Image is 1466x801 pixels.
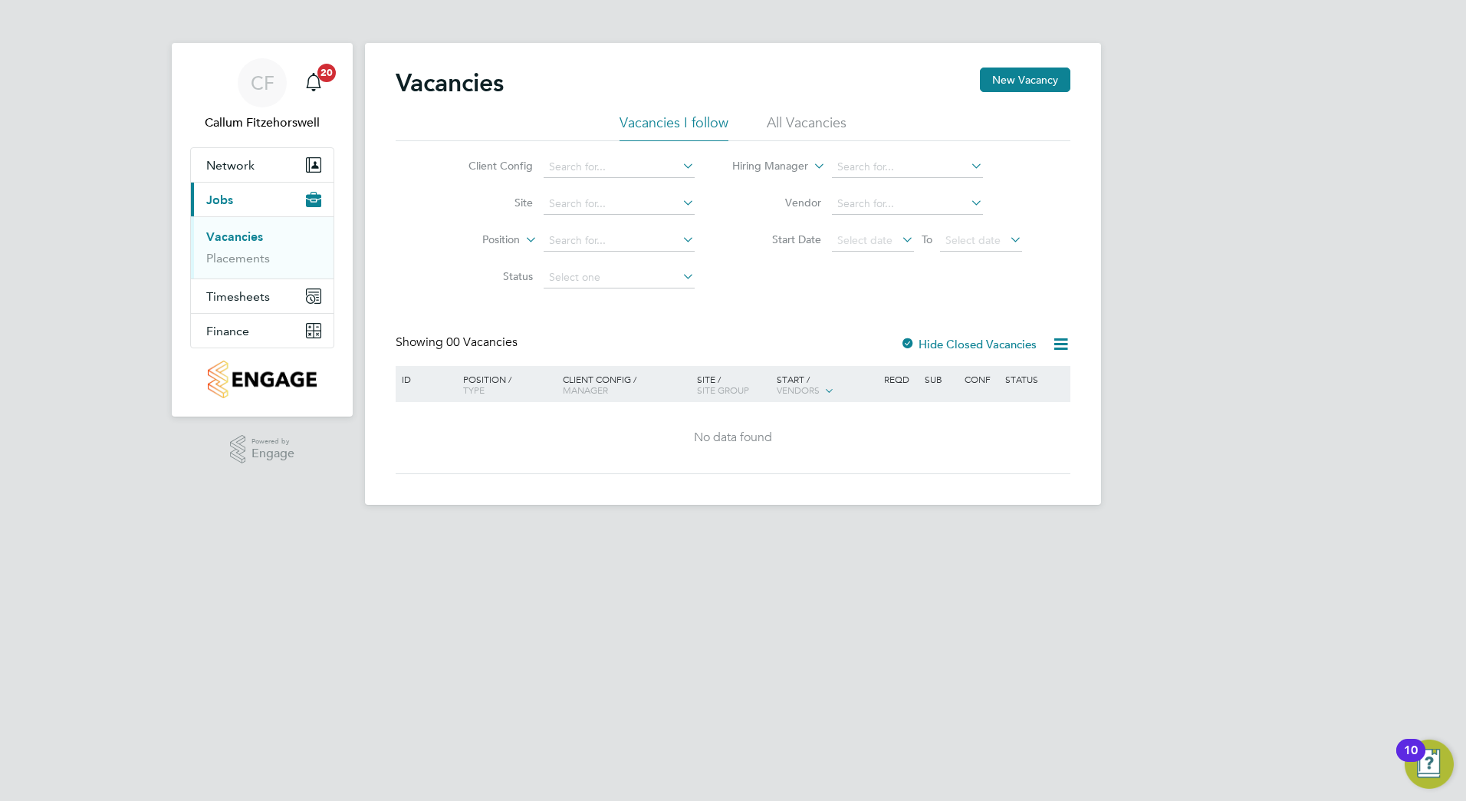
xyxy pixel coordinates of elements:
div: Sub [921,366,961,392]
div: Conf [961,366,1001,392]
nav: Main navigation [172,43,353,417]
div: Showing [396,335,521,351]
span: Finance [206,324,249,338]
input: Search for... [544,193,695,215]
label: Vendor [733,196,821,209]
div: Site / [693,366,774,403]
span: Type [463,384,485,396]
span: Callum Fitzehorswell [190,114,334,132]
button: Finance [191,314,334,348]
input: Search for... [544,157,695,178]
a: Placements [206,251,270,265]
img: countryside-properties-logo-retina.png [208,361,316,398]
label: Client Config [445,159,533,173]
button: Timesheets [191,279,334,313]
input: Select one [544,267,695,288]
li: Vacancies I follow [620,114,728,141]
a: Vacancies [206,229,263,244]
span: Network [206,158,255,173]
a: CFCallum Fitzehorswell [190,58,334,132]
div: Reqd [880,366,920,392]
span: Jobs [206,193,233,207]
span: 20 [317,64,336,82]
label: Position [432,232,520,248]
a: Go to home page [190,361,334,398]
input: Search for... [832,157,983,178]
span: CF [251,73,274,93]
span: Vendors [777,384,820,396]
button: New Vacancy [980,68,1070,92]
button: Open Resource Center, 10 new notifications [1405,740,1454,789]
div: Start / [773,366,880,404]
span: Select date [837,233,892,247]
span: 00 Vacancies [446,335,518,350]
div: Client Config / [559,366,693,403]
div: ID [398,366,452,392]
span: Engage [251,447,294,460]
div: No data found [398,430,1068,446]
div: Status [1001,366,1068,392]
a: Powered byEngage [230,435,295,464]
div: 10 [1404,750,1418,770]
div: Position / [452,366,559,403]
button: Jobs [191,183,334,216]
label: Start Date [733,232,821,246]
label: Site [445,196,533,209]
li: All Vacancies [767,114,846,141]
span: Select date [945,233,1001,247]
span: To [917,229,937,249]
a: 20 [298,58,329,107]
label: Status [445,269,533,283]
span: Site Group [697,384,749,396]
label: Hiring Manager [720,159,808,174]
span: Manager [563,384,608,396]
div: Jobs [191,216,334,279]
span: Powered by [251,435,294,448]
label: Hide Closed Vacancies [900,337,1037,351]
h2: Vacancies [396,68,504,98]
input: Search for... [544,230,695,252]
button: Network [191,148,334,182]
input: Search for... [832,193,983,215]
span: Timesheets [206,289,270,304]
